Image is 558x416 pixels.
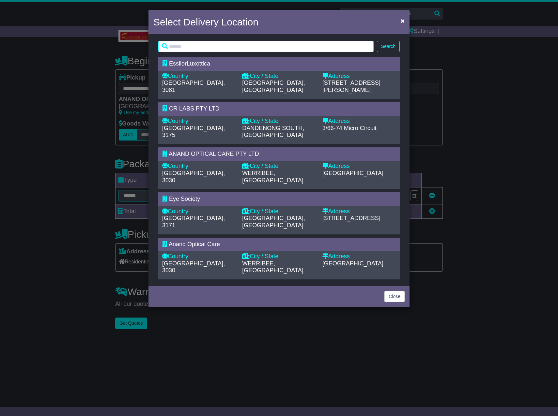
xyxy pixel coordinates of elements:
span: DANDENONG SOUTH, [GEOGRAPHIC_DATA] [242,125,304,139]
div: Country [162,118,236,125]
div: City / State [242,253,316,260]
span: [GEOGRAPHIC_DATA] [322,260,383,267]
div: Address [322,208,396,215]
div: Address [322,118,396,125]
span: × [401,17,405,24]
button: Search [377,41,400,52]
div: City / State [242,73,316,80]
button: Close [397,14,408,27]
span: Anand Optical Care [169,241,220,247]
span: ANAND OPTICAL CARE PTY LTD [169,151,259,157]
span: [GEOGRAPHIC_DATA], 3081 [162,80,225,93]
div: Country [162,253,236,260]
span: [GEOGRAPHIC_DATA], 3175 [162,125,225,139]
div: City / State [242,118,316,125]
span: 3/66-74 Micro Circuit [322,125,377,131]
div: City / State [242,163,316,170]
span: [GEOGRAPHIC_DATA] [322,170,383,176]
span: [GEOGRAPHIC_DATA], 3171 [162,215,225,229]
span: [GEOGRAPHIC_DATA], [GEOGRAPHIC_DATA] [242,215,305,229]
span: [GEOGRAPHIC_DATA], [GEOGRAPHIC_DATA] [242,80,305,93]
span: [STREET_ADDRESS][PERSON_NAME] [322,80,380,93]
span: CR LABS PTY LTD [169,105,219,112]
span: EssilorLuxottica [169,60,210,67]
div: Country [162,208,236,215]
h4: Select Delivery Location [153,15,258,29]
span: Eye Society [169,196,200,202]
div: Country [162,73,236,80]
button: Close [384,291,405,302]
div: Address [322,253,396,260]
div: Country [162,163,236,170]
span: WERRIBEE, [GEOGRAPHIC_DATA] [242,260,303,274]
span: WERRIBEE, [GEOGRAPHIC_DATA] [242,170,303,184]
div: Address [322,163,396,170]
div: City / State [242,208,316,215]
span: [STREET_ADDRESS] [322,215,380,221]
span: [GEOGRAPHIC_DATA], 3030 [162,170,225,184]
div: Address [322,73,396,80]
span: [GEOGRAPHIC_DATA], 3030 [162,260,225,274]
